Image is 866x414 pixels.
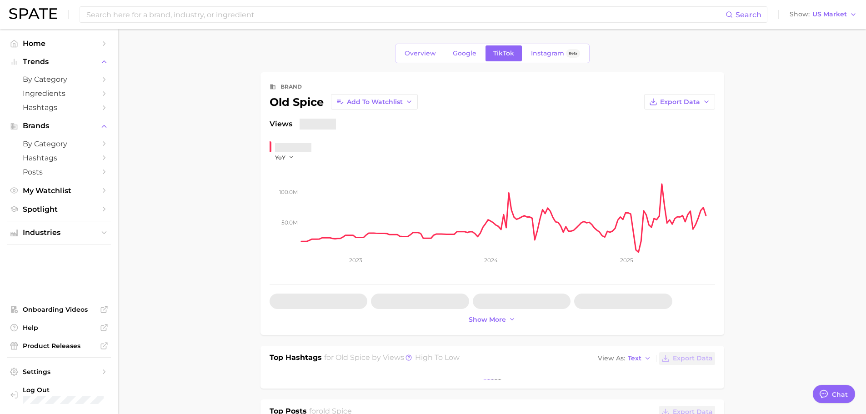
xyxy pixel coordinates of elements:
[7,86,111,100] a: Ingredients
[23,324,95,332] span: Help
[787,9,859,20] button: ShowUS Market
[23,229,95,237] span: Industries
[484,257,498,264] tspan: 2024
[281,219,298,226] tspan: 50.0m
[673,354,713,362] span: Export Data
[7,226,111,239] button: Industries
[7,339,111,353] a: Product Releases
[569,50,577,57] span: Beta
[279,189,298,195] tspan: 100.0m
[628,356,641,361] span: Text
[7,202,111,216] a: Spotlight
[7,36,111,50] a: Home
[7,321,111,334] a: Help
[790,12,810,17] span: Show
[7,165,111,179] a: Posts
[7,55,111,69] button: Trends
[598,356,625,361] span: View As
[405,50,436,57] span: Overview
[7,151,111,165] a: Hashtags
[445,45,484,61] a: Google
[23,154,95,162] span: Hashtags
[7,184,111,198] a: My Watchlist
[7,137,111,151] a: by Category
[324,352,460,365] h2: for by Views
[23,140,95,148] span: by Category
[275,154,295,161] button: YoY
[644,94,715,110] button: Export Data
[7,365,111,379] a: Settings
[23,205,95,214] span: Spotlight
[469,316,506,324] span: Show more
[23,103,95,112] span: Hashtags
[7,72,111,86] a: by Category
[23,122,95,130] span: Brands
[270,94,418,110] div: old spice
[23,342,95,350] span: Product Releases
[812,12,847,17] span: US Market
[280,81,302,92] div: brand
[7,119,111,133] button: Brands
[335,353,370,362] span: old spice
[453,50,476,57] span: Google
[23,386,104,394] span: Log Out
[659,352,715,365] button: Export Data
[275,154,285,161] span: YoY
[23,368,95,376] span: Settings
[347,98,403,106] span: Add to Watchlist
[23,168,95,176] span: Posts
[23,305,95,314] span: Onboarding Videos
[23,58,95,66] span: Trends
[23,75,95,84] span: by Category
[531,50,564,57] span: Instagram
[349,257,362,264] tspan: 2023
[270,119,292,130] span: Views
[85,7,726,22] input: Search here for a brand, industry, or ingredient
[523,45,588,61] a: InstagramBeta
[620,257,633,264] tspan: 2025
[7,303,111,316] a: Onboarding Videos
[7,100,111,115] a: Hashtags
[23,186,95,195] span: My Watchlist
[493,50,514,57] span: TikTok
[660,98,700,106] span: Export Data
[7,383,111,407] a: Log out. Currently logged in with e-mail staiger.e@pg.com.
[270,352,322,365] h1: Top Hashtags
[596,353,654,364] button: View AsText
[466,314,518,326] button: Show more
[736,10,761,19] span: Search
[397,45,444,61] a: Overview
[415,353,460,362] span: high to low
[9,8,57,19] img: SPATE
[23,39,95,48] span: Home
[331,94,418,110] button: Add to Watchlist
[486,45,522,61] a: TikTok
[23,89,95,98] span: Ingredients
